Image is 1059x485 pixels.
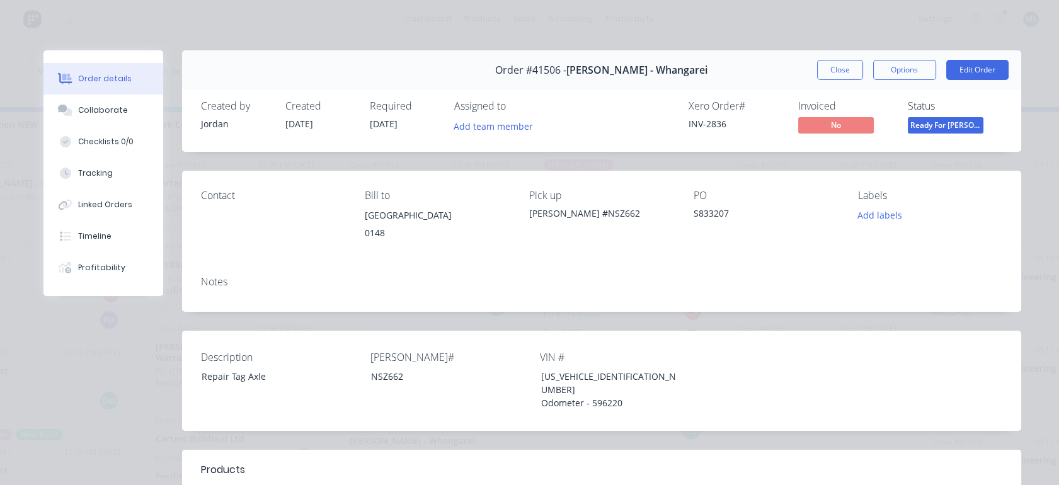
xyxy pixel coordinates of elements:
button: Tracking [43,157,163,189]
div: Profitability [78,262,125,273]
button: Order details [43,63,163,94]
div: [GEOGRAPHIC_DATA] [365,207,509,224]
span: Ready For [PERSON_NAME] [908,117,983,133]
div: Notes [201,276,1002,288]
button: Ready For [PERSON_NAME] [908,117,983,136]
span: Order #41506 - [495,64,566,76]
button: Close [817,60,863,80]
div: Created [285,100,355,112]
button: Edit Order [946,60,1009,80]
span: [DATE] [285,118,313,130]
button: Options [873,60,936,80]
div: INV-2836 [689,117,783,130]
div: Collaborate [78,105,128,116]
div: Pick up [529,190,673,202]
div: Timeline [78,231,112,242]
label: VIN # [540,350,697,365]
button: Collaborate [43,94,163,126]
button: Profitability [43,252,163,283]
button: Add team member [454,117,540,134]
div: Xero Order # [689,100,783,112]
div: S833207 [694,207,838,224]
div: Labels [858,190,1002,202]
span: [DATE] [370,118,398,130]
div: Contact [201,190,345,202]
button: Linked Orders [43,189,163,220]
div: PO [694,190,838,202]
button: Add labels [851,207,909,224]
div: 0148 [365,224,509,242]
div: Tracking [78,168,113,179]
div: [US_VEHICLE_IDENTIFICATION_NUMBER] Odometer - 596220 [530,367,688,412]
div: Assigned to [454,100,580,112]
div: Checklists 0/0 [78,136,134,147]
div: [GEOGRAPHIC_DATA]0148 [365,207,509,247]
div: NSZ662 [361,367,518,385]
div: Required [370,100,439,112]
span: [PERSON_NAME] - Whangarei [566,64,707,76]
button: Checklists 0/0 [43,126,163,157]
div: Order details [78,73,132,84]
div: Created by [201,100,270,112]
button: Add team member [447,117,539,134]
label: Description [201,350,358,365]
div: Jordan [201,117,270,130]
div: Invoiced [798,100,893,112]
button: Timeline [43,220,163,252]
div: [PERSON_NAME] #NSZ662 [529,207,673,220]
div: Bill to [365,190,509,202]
div: Repair Tag Axle [192,367,349,385]
div: Linked Orders [78,199,132,210]
div: Status [908,100,1002,112]
label: [PERSON_NAME]# [370,350,528,365]
span: No [798,117,874,133]
div: Products [201,462,245,477]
